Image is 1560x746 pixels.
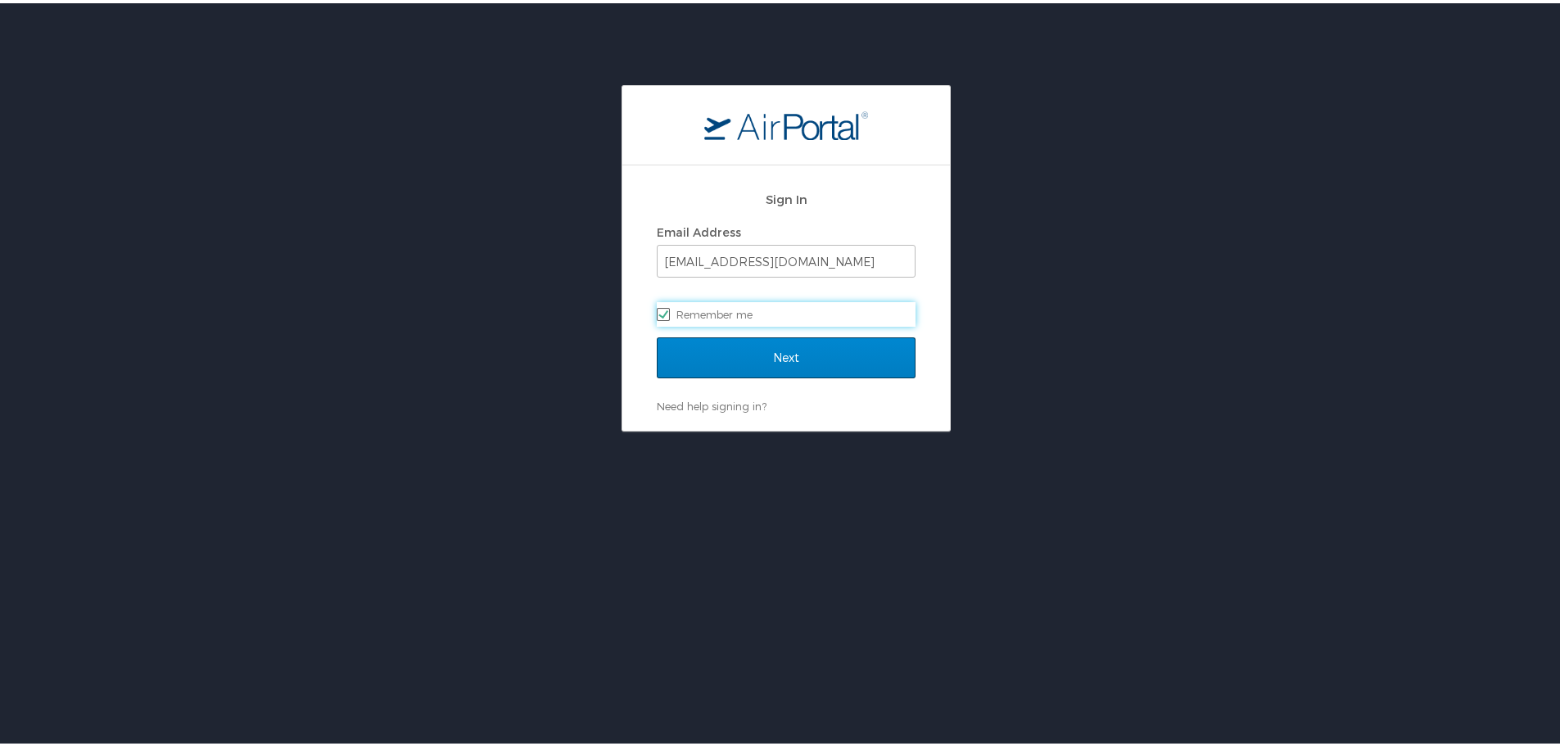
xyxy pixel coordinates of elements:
a: Need help signing in? [657,396,766,409]
h2: Sign In [657,187,916,206]
label: Remember me [657,299,916,323]
input: Next [657,334,916,375]
label: Email Address [657,222,741,236]
img: logo [704,107,868,137]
